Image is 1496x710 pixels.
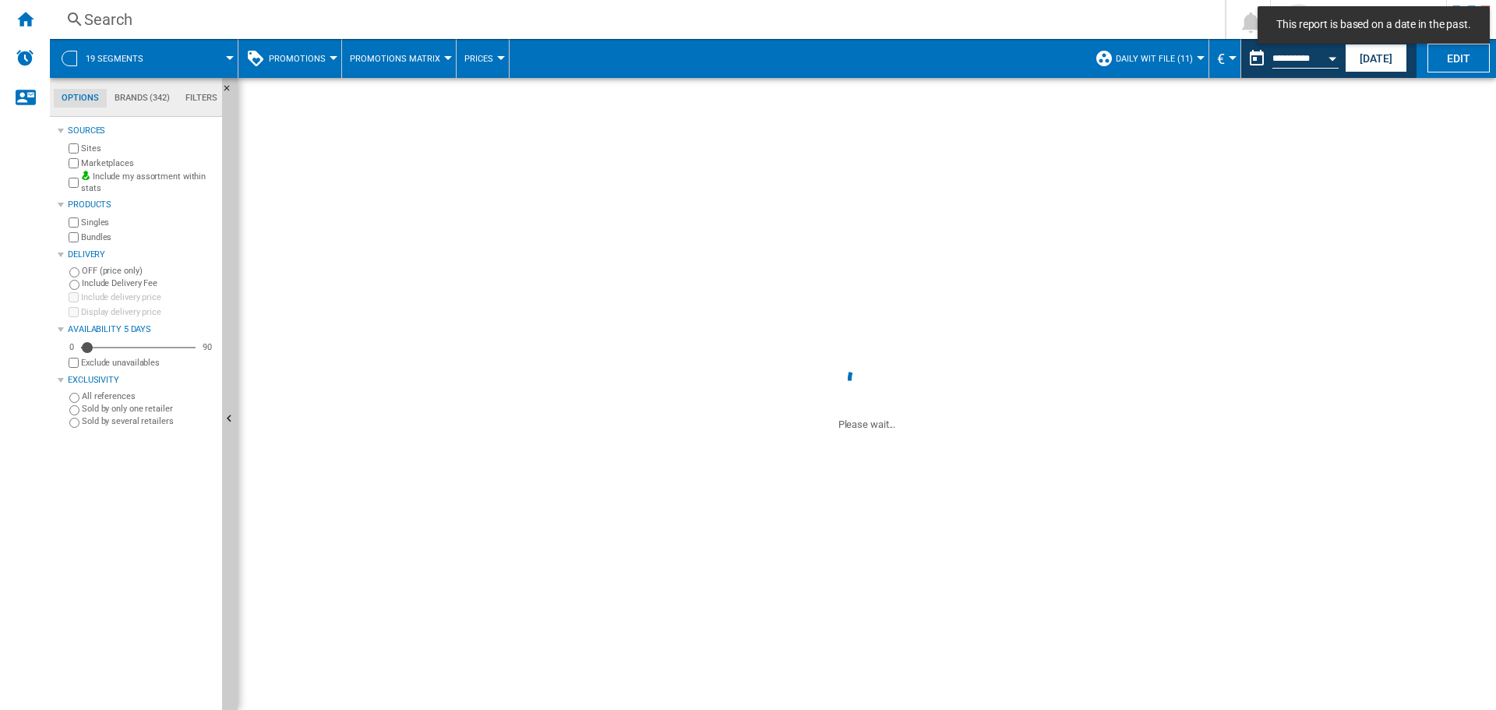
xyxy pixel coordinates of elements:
[81,306,216,318] label: Display delivery price
[69,267,79,277] input: OFF (price only)
[1427,44,1490,72] button: Edit
[84,9,1184,30] div: Search
[69,217,79,228] input: Singles
[69,358,79,368] input: Display delivery price
[82,390,216,402] label: All references
[350,39,448,78] button: Promotions Matrix
[81,171,90,180] img: mysite-bg-18x18.png
[81,157,216,169] label: Marketplaces
[82,415,216,427] label: Sold by several retailers
[69,292,79,302] input: Include delivery price
[1116,39,1201,78] button: Daily WIT file (11)
[81,357,216,369] label: Exclude unavailables
[68,323,216,336] div: Availability 5 Days
[82,277,216,289] label: Include Delivery Fee
[269,39,333,78] button: Promotions
[1318,42,1346,70] button: Open calendar
[246,39,333,78] div: Promotions
[54,89,107,108] md-tab-item: Options
[65,341,78,353] div: 0
[1116,54,1193,64] span: Daily WIT file (11)
[69,393,79,403] input: All references
[69,158,79,168] input: Marketplaces
[81,217,216,228] label: Singles
[199,341,216,353] div: 90
[58,39,230,78] div: 19 segments
[178,89,225,108] md-tab-item: Filters
[69,280,79,290] input: Include Delivery Fee
[464,39,501,78] button: Prices
[86,39,159,78] button: 19 segments
[68,125,216,137] div: Sources
[68,249,216,261] div: Delivery
[1095,39,1201,78] div: Daily WIT file (11)
[81,291,216,303] label: Include delivery price
[68,199,216,211] div: Products
[350,54,440,64] span: Promotions Matrix
[69,232,79,242] input: Bundles
[107,89,178,108] md-tab-item: Brands (342)
[81,171,216,195] label: Include my assortment within stats
[269,54,326,64] span: Promotions
[82,403,216,415] label: Sold by only one retailer
[81,231,216,243] label: Bundles
[1217,39,1233,78] button: €
[1272,17,1476,33] span: This report is based on a date in the past.
[69,143,79,154] input: Sites
[16,48,34,67] img: alerts-logo.svg
[69,173,79,193] input: Include my assortment within stats
[81,340,196,355] md-slider: Availability
[1345,44,1407,72] button: [DATE]
[1209,39,1241,78] md-menu: Currency
[838,419,896,430] ng-transclude: Please wait...
[82,265,216,277] label: OFF (price only)
[69,405,79,415] input: Sold by only one retailer
[1217,51,1225,67] span: €
[68,374,216,387] div: Exclusivity
[81,143,216,154] label: Sites
[69,418,79,428] input: Sold by several retailers
[69,307,79,317] input: Display delivery price
[464,54,493,64] span: Prices
[1241,43,1272,74] button: md-calendar
[222,78,241,106] button: Hide
[86,54,143,64] span: 19 segments
[1241,39,1342,78] div: This report is based on a date in the past.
